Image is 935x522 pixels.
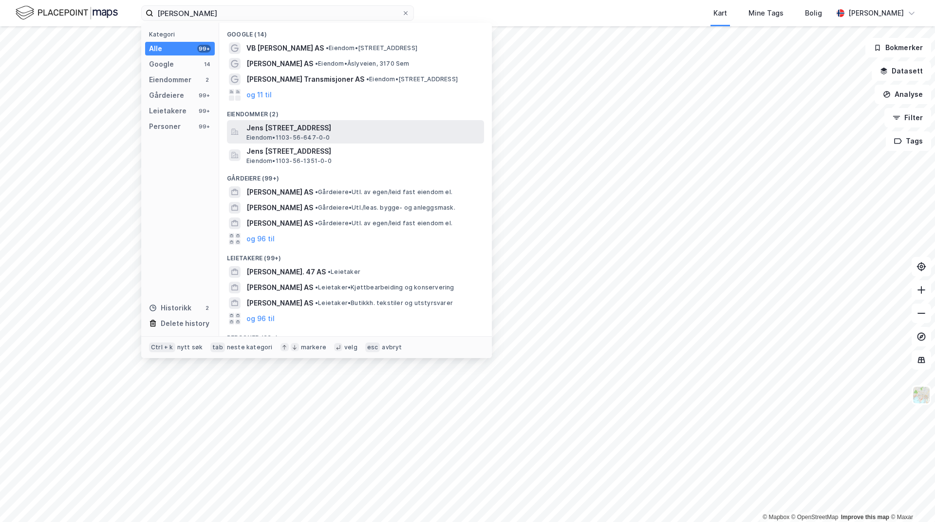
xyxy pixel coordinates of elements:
div: Eiendommer (2) [219,103,492,120]
span: Gårdeiere • Utl. av egen/leid fast eiendom el. [315,219,452,227]
div: Gårdeiere [149,90,184,101]
button: Analyse [875,85,931,104]
span: [PERSON_NAME] AS [246,186,313,198]
button: Bokmerker [865,38,931,57]
div: Google [149,58,174,70]
button: og 96 til [246,233,275,245]
div: Delete history [161,318,209,329]
div: 99+ [197,45,211,53]
div: markere [301,343,326,351]
span: Jens [STREET_ADDRESS] [246,145,480,157]
button: Filter [884,108,931,127]
span: Eiendom • [STREET_ADDRESS] [326,44,417,52]
button: Datasett [872,61,931,81]
span: [PERSON_NAME] AS [246,282,313,293]
span: Eiendom • 1103-56-1351-0-0 [246,157,332,165]
span: [PERSON_NAME] AS [246,202,313,214]
a: Improve this map [841,514,889,521]
div: Bolig [805,7,822,19]
div: Mine Tags [748,7,784,19]
div: 99+ [197,107,211,115]
span: Eiendom • 1103-56-647-0-0 [246,134,330,142]
div: Leietakere [149,105,187,117]
div: nytt søk [177,343,203,351]
img: logo.f888ab2527a4732fd821a326f86c7f29.svg [16,4,118,21]
span: • [315,219,318,227]
a: OpenStreetMap [791,514,839,521]
div: Personer [149,121,181,132]
div: 99+ [197,91,211,99]
span: Leietaker [328,268,360,276]
div: Leietakere (99+) [219,247,492,264]
span: • [328,268,331,275]
span: Leietaker • Kjøttbearbeiding og konservering [315,284,454,291]
div: neste kategori [227,343,273,351]
span: • [315,299,318,306]
span: [PERSON_NAME] AS [246,217,313,229]
iframe: Chat Widget [886,475,935,522]
div: Kontrollprogram for chat [886,475,935,522]
input: Søk på adresse, matrikkel, gårdeiere, leietakere eller personer [153,6,402,20]
span: Eiendom • [STREET_ADDRESS] [366,75,458,83]
div: Gårdeiere (99+) [219,167,492,184]
div: 2 [203,304,211,312]
div: 2 [203,76,211,84]
span: [PERSON_NAME]. 47 AS [246,266,326,278]
span: VB [PERSON_NAME] AS [246,42,324,54]
div: Eiendommer [149,74,191,86]
div: [PERSON_NAME] [848,7,904,19]
div: Personer (99+) [219,326,492,344]
span: Jens [STREET_ADDRESS] [246,122,480,134]
a: Mapbox [763,514,789,521]
div: tab [210,342,225,352]
span: • [326,44,329,52]
span: Leietaker • Butikkh. tekstiler og utstyrsvarer [315,299,453,307]
span: • [315,188,318,196]
span: [PERSON_NAME] AS [246,58,313,70]
div: velg [344,343,357,351]
div: Alle [149,43,162,54]
div: 99+ [197,123,211,130]
div: Ctrl + k [149,342,175,352]
div: avbryt [382,343,402,351]
div: 14 [203,60,211,68]
img: Z [912,386,931,404]
span: Gårdeiere • Utl./leas. bygge- og anleggsmask. [315,204,455,212]
button: og 11 til [246,89,272,101]
button: Tags [886,131,931,151]
div: Google (14) [219,23,492,40]
span: • [315,284,318,291]
span: • [366,75,369,83]
div: esc [365,342,380,352]
div: Kategori [149,31,215,38]
span: • [315,204,318,211]
span: [PERSON_NAME] AS [246,297,313,309]
div: Kart [713,7,727,19]
div: Historikk [149,302,191,314]
span: Eiendom • Åslyveien, 3170 Sem [315,60,410,68]
button: og 96 til [246,313,275,324]
span: [PERSON_NAME] Transmisjoner AS [246,73,364,85]
span: • [315,60,318,67]
span: Gårdeiere • Utl. av egen/leid fast eiendom el. [315,188,452,196]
